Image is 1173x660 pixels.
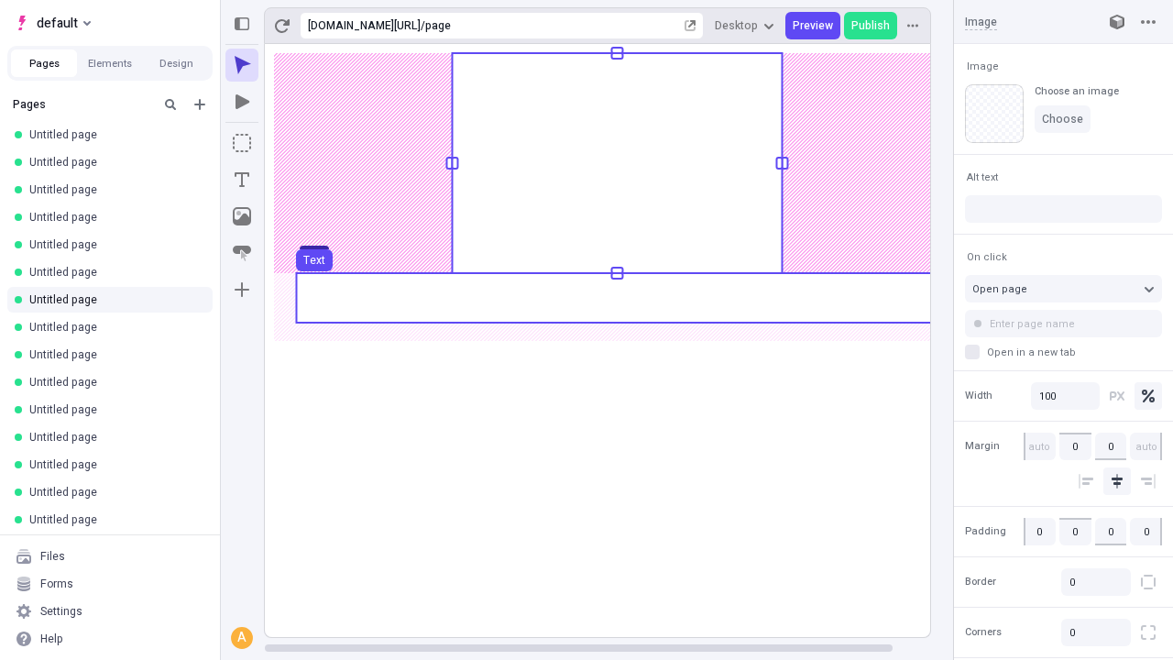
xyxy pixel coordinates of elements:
div: Untitled page [29,210,198,225]
span: Corners [965,625,1002,641]
button: Align right [1135,467,1162,495]
button: Align center [1103,467,1131,495]
div: Settings [40,604,82,619]
span: Publish [851,18,890,33]
input: auto [1059,433,1091,460]
span: On click [967,250,1007,264]
button: Alt text [963,166,1002,188]
button: Align left [1072,467,1100,495]
button: Percentage [1135,382,1162,410]
span: Margin [965,439,1000,455]
div: Untitled page [29,512,198,527]
button: Choose [1035,105,1091,133]
div: Untitled page [29,485,198,500]
button: Image [225,200,258,233]
button: Pixels [1103,382,1131,410]
div: / [421,18,425,33]
div: Pages [13,97,152,112]
button: Image [963,55,1003,77]
span: Width [965,388,992,403]
div: Files [40,549,65,564]
button: Design [143,49,209,77]
button: Elements [77,49,143,77]
div: Forms [40,577,73,591]
div: Untitled page [29,430,198,445]
span: Open page [972,281,1027,297]
button: Desktop [707,12,782,39]
div: Untitled page [29,292,198,307]
span: Image [967,60,999,73]
input: auto [1024,433,1056,460]
div: Choose an image [1035,84,1119,98]
div: Untitled page [29,155,198,170]
div: Text [303,253,325,268]
button: Preview [785,12,840,39]
button: Text [225,163,258,196]
button: Pages [11,49,77,77]
span: Desktop [715,18,758,33]
input: auto [1130,433,1162,460]
div: Untitled page [29,402,198,417]
button: On click [963,246,1011,268]
button: Text [296,249,333,271]
button: Select site [7,9,98,37]
span: Padding [965,523,1006,539]
div: Untitled page [29,347,198,362]
div: Untitled page [29,375,198,390]
span: default [37,12,78,34]
div: Untitled page [29,182,198,197]
button: Publish [844,12,897,39]
label: Open in a new tab [965,345,1162,359]
span: Alt text [967,170,998,184]
div: Untitled page [29,127,198,142]
input: Enter page name [965,310,1162,337]
div: Help [40,632,63,646]
button: Open page [965,275,1162,302]
div: Untitled page [29,237,198,252]
div: A [233,629,251,647]
input: auto [1095,433,1127,460]
div: Untitled page [29,457,198,472]
div: page [425,18,681,33]
div: [URL][DOMAIN_NAME] [308,18,421,33]
input: Image [965,14,1085,30]
span: Preview [793,18,833,33]
div: Untitled page [29,320,198,335]
span: Choose [1042,112,1083,126]
button: Box [225,126,258,159]
span: Border [965,575,996,590]
button: Add new [189,93,211,115]
button: Button [225,236,258,269]
div: Untitled page [29,265,198,280]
